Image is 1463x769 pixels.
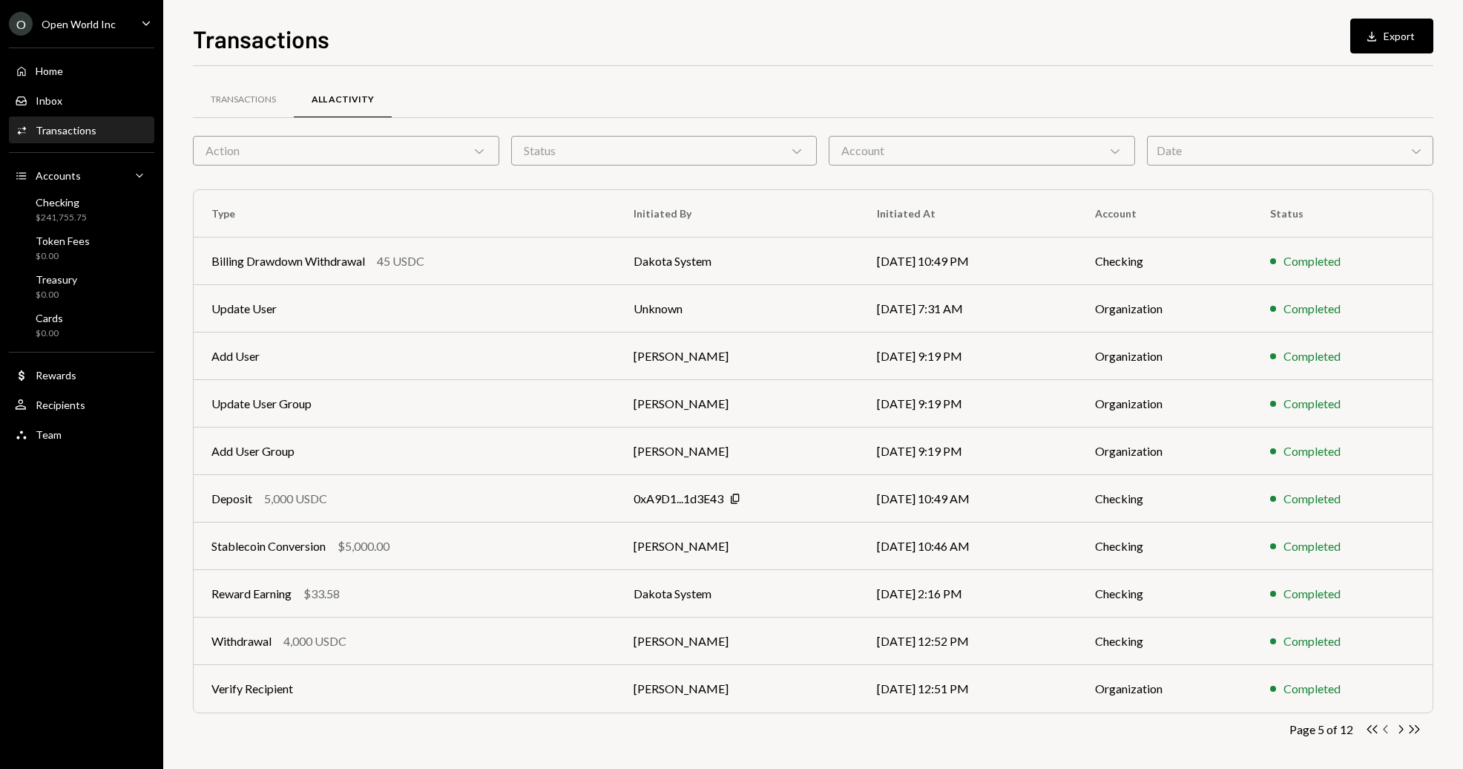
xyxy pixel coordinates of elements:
[194,333,616,380] td: Add User
[616,665,859,713] td: [PERSON_NAME]
[859,523,1077,570] td: [DATE] 10:46 AM
[9,87,154,114] a: Inbox
[1283,537,1341,555] div: Completed
[36,124,96,137] div: Transactions
[9,421,154,448] a: Team
[283,632,346,650] div: 4,000 USDC
[9,269,154,304] a: Treasury$0.00
[9,307,154,343] a: Cards$0.00
[9,192,154,227] a: Checking$241,755.75
[9,12,33,36] div: O
[1077,428,1252,475] td: Organization
[338,537,389,555] div: $5,000.00
[36,399,85,411] div: Recipients
[859,285,1077,333] td: [DATE] 7:31 AM
[1147,136,1433,166] div: Date
[859,238,1077,285] td: [DATE] 10:49 PM
[193,24,329,53] h1: Transactions
[859,618,1077,665] td: [DATE] 12:52 PM
[616,523,859,570] td: [PERSON_NAME]
[9,230,154,266] a: Token Fees$0.00
[1077,523,1252,570] td: Checking
[9,57,154,84] a: Home
[1283,585,1341,603] div: Completed
[1077,380,1252,428] td: Organization
[859,190,1077,238] th: Initiated At
[194,190,616,238] th: Type
[9,117,154,143] a: Transactions
[36,65,63,77] div: Home
[859,380,1077,428] td: [DATE] 9:19 PM
[36,273,77,286] div: Treasury
[194,428,616,475] td: Add User Group
[859,570,1077,618] td: [DATE] 2:16 PM
[1252,190,1433,238] th: Status
[264,490,327,508] div: 5,000 USDC
[634,490,723,508] div: 0xA9D1...1d3E43
[616,618,859,665] td: [PERSON_NAME]
[616,380,859,428] td: [PERSON_NAME]
[211,490,252,508] div: Deposit
[1283,442,1341,460] div: Completed
[1350,19,1433,53] button: Export
[211,632,272,650] div: Withdrawal
[36,94,62,107] div: Inbox
[36,196,87,209] div: Checking
[1077,285,1252,333] td: Organization
[312,94,374,106] div: All Activity
[211,585,292,603] div: Reward Earning
[9,162,154,189] a: Accounts
[616,285,859,333] td: Unknown
[1283,680,1341,698] div: Completed
[1077,238,1252,285] td: Checking
[1077,190,1252,238] th: Account
[859,333,1077,380] td: [DATE] 9:19 PM
[194,285,616,333] td: Update User
[1283,395,1341,413] div: Completed
[511,136,818,166] div: Status
[36,312,63,324] div: Cards
[1283,632,1341,650] div: Completed
[616,238,859,285] td: Dakota System
[859,475,1077,523] td: [DATE] 10:49 AM
[303,585,340,603] div: $33.58
[859,428,1077,475] td: [DATE] 9:19 PM
[36,428,62,441] div: Team
[1077,333,1252,380] td: Organization
[36,235,90,247] div: Token Fees
[9,391,154,418] a: Recipients
[1289,722,1353,736] div: Page 5 of 12
[1077,618,1252,665] td: Checking
[36,212,87,224] div: $241,755.75
[42,18,116,30] div: Open World Inc
[616,570,859,618] td: Dakota System
[616,333,859,380] td: [PERSON_NAME]
[616,190,859,238] th: Initiated By
[194,380,616,428] td: Update User Group
[1283,347,1341,365] div: Completed
[9,361,154,388] a: Rewards
[36,250,90,263] div: $0.00
[1283,300,1341,318] div: Completed
[377,252,424,270] div: 45 USDC
[294,81,392,119] a: All Activity
[859,665,1077,713] td: [DATE] 12:51 PM
[1077,570,1252,618] td: Checking
[36,327,63,340] div: $0.00
[616,428,859,475] td: [PERSON_NAME]
[1283,252,1341,270] div: Completed
[36,369,76,382] div: Rewards
[211,252,365,270] div: Billing Drawdown Withdrawal
[194,665,616,713] td: Verify Recipient
[36,169,81,182] div: Accounts
[211,94,276,106] div: Transactions
[1283,490,1341,508] div: Completed
[193,136,499,166] div: Action
[193,81,294,119] a: Transactions
[211,537,326,555] div: Stablecoin Conversion
[1077,665,1252,713] td: Organization
[829,136,1135,166] div: Account
[1077,475,1252,523] td: Checking
[36,289,77,301] div: $0.00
